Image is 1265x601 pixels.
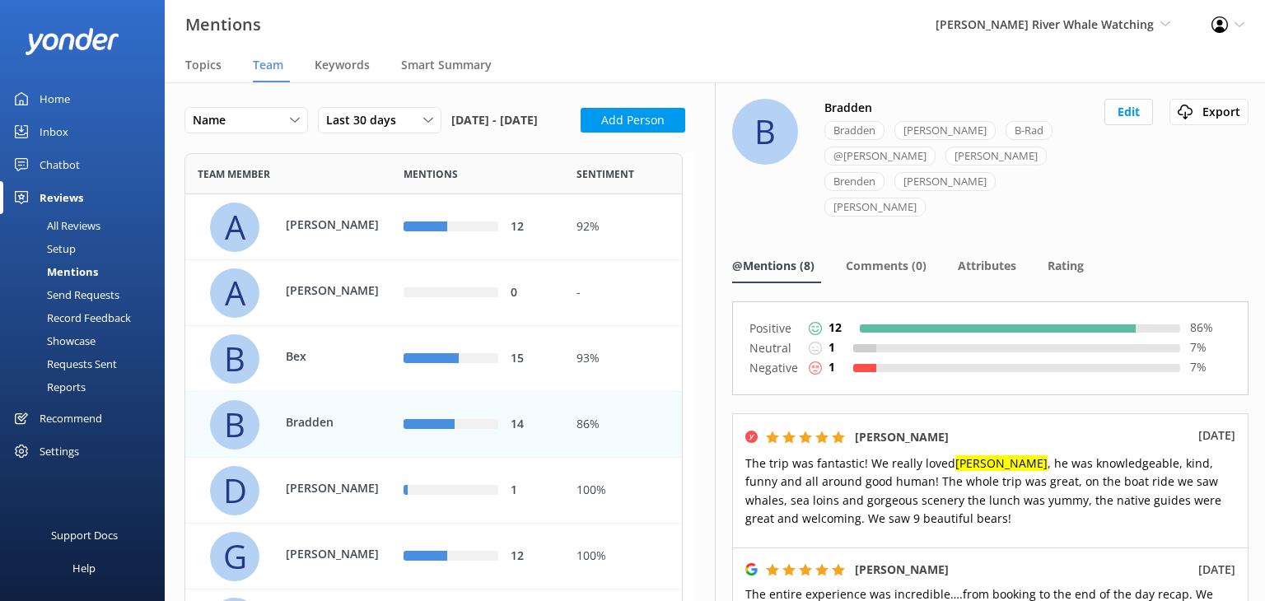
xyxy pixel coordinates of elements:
p: 7 % [1190,338,1231,356]
div: 92% [576,218,670,236]
h5: [PERSON_NAME] [855,428,949,446]
p: 86 % [1190,319,1231,337]
div: - [576,284,670,302]
img: yonder-white-logo.png [25,28,119,55]
button: Edit [1104,99,1153,125]
div: B [210,400,259,450]
div: All Reviews [10,214,100,237]
p: Negative [749,358,799,378]
a: All Reviews [10,214,165,237]
div: row [184,260,683,326]
div: Recommend [40,402,102,435]
div: row [184,194,683,260]
div: row [184,524,683,589]
a: Showcase [10,329,165,352]
div: D [210,466,259,515]
div: Export [1174,103,1244,121]
div: 14 [511,416,552,434]
div: [PERSON_NAME] [894,172,996,191]
div: Bradden [824,121,885,140]
div: 15 [511,350,552,368]
span: Name [193,111,236,129]
p: [PERSON_NAME] [286,545,393,563]
span: Smart Summary [401,57,492,73]
p: [DATE] [1198,561,1235,579]
div: 1 [511,482,552,500]
div: 12 [511,547,552,566]
div: A [210,203,259,252]
p: 12 [829,319,842,337]
div: row [184,326,683,392]
p: Bex [286,347,393,366]
div: Send Requests [10,283,119,306]
div: 0 [511,284,552,302]
div: 93% [576,350,670,368]
span: Attributes [958,258,1016,274]
div: Settings [40,435,79,468]
span: The trip was fantastic! We really loved , he was knowledgeable, kind, funny and all around good h... [745,455,1221,526]
div: [PERSON_NAME] [894,121,996,140]
span: Last 30 days [326,111,406,129]
div: [PERSON_NAME] [945,147,1047,165]
div: Reviews [40,181,83,214]
div: 86% [576,416,670,434]
p: [PERSON_NAME] [286,479,393,497]
div: Requests Sent [10,352,117,375]
div: B [210,334,259,384]
span: [PERSON_NAME] River Whale Watching [936,16,1154,32]
div: Support Docs [51,519,118,552]
p: [PERSON_NAME] [286,282,393,300]
span: Team member [198,166,270,182]
div: A [210,268,259,318]
div: Showcase [10,329,96,352]
a: Setup [10,237,165,260]
mark: [PERSON_NAME] [955,455,1048,471]
span: Topics [185,57,222,73]
div: @[PERSON_NAME] [824,147,936,165]
div: Brenden [824,172,885,191]
p: 1 [829,338,835,356]
div: Home [40,82,70,115]
p: [DATE] [1198,426,1235,445]
div: G [210,532,259,581]
div: row [184,458,683,524]
a: Record Feedback [10,306,165,329]
p: 7 % [1190,358,1231,376]
p: Neutral [749,338,799,358]
span: @Mentions (8) [732,258,815,274]
span: Keywords [315,57,370,73]
a: Mentions [10,260,165,283]
p: 1 [829,358,835,376]
span: [DATE] - [DATE] [451,107,538,133]
div: Chatbot [40,148,80,181]
div: Mentions [10,260,98,283]
h5: [PERSON_NAME] [855,561,949,579]
div: Record Feedback [10,306,131,329]
div: B [732,99,798,165]
a: Reports [10,375,165,398]
span: Team [253,57,283,73]
div: Reports [10,375,86,398]
div: Help [72,552,96,585]
div: Inbox [40,115,68,148]
a: Send Requests [10,283,165,306]
div: [PERSON_NAME] [824,198,926,217]
span: Rating [1048,258,1084,274]
div: Setup [10,237,76,260]
p: Bradden [286,413,393,431]
p: Positive [749,319,799,338]
div: 100% [576,482,670,500]
div: B-Rad [1006,121,1053,140]
div: 100% [576,547,670,566]
div: row [184,392,683,458]
p: [PERSON_NAME] [286,216,393,234]
h4: Bradden [824,99,872,117]
span: Comments (0) [846,258,927,274]
h3: Mentions [185,12,261,38]
div: 12 [511,218,552,236]
span: Sentiment [576,166,634,182]
span: Mentions [404,166,458,182]
a: Requests Sent [10,352,165,375]
button: Add Person [581,108,685,133]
